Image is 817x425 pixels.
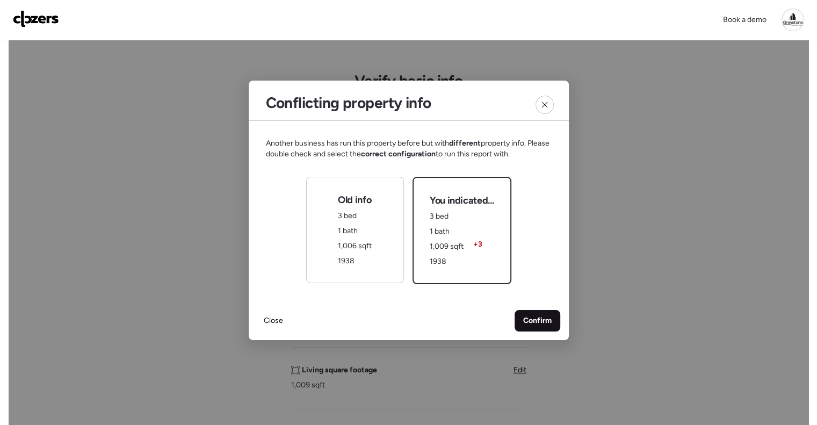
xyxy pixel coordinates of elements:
[430,212,449,221] span: 3 bed
[266,93,431,112] h2: Conflicting property info
[430,242,464,251] span: 1,009 sqft
[430,257,446,266] span: 1938
[338,241,372,250] span: 1,006 sqft
[361,149,436,159] span: correct configuration
[264,315,283,326] span: Close
[473,239,482,250] span: + 3
[338,211,357,220] span: 3 bed
[430,194,494,207] span: You indicated...
[523,315,552,326] span: Confirm
[723,15,767,24] span: Book a demo
[449,139,481,148] span: different
[338,256,355,265] span: 1938
[338,193,371,206] span: Old info
[338,226,358,235] span: 1 bath
[266,138,552,160] span: Another business has run this property before but with property info. Please double check and sel...
[430,227,450,236] span: 1 bath
[13,10,59,27] img: Logo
